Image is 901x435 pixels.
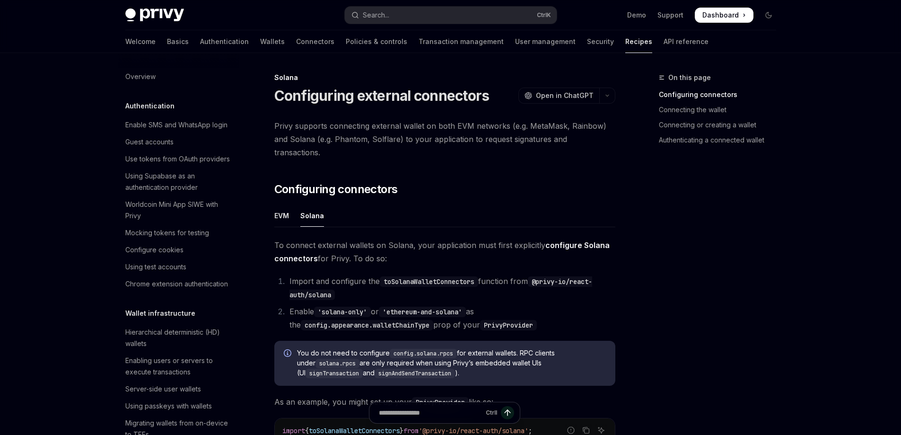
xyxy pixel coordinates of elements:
[118,258,239,275] a: Using test accounts
[659,117,784,133] a: Connecting or creating a wallet
[274,239,615,265] span: To connect external wallets on Solana, your application must first explicitly for Privy. To do so:
[480,320,537,330] code: PrivyProvider
[118,168,239,196] a: Using Supabase as an authentication provider
[118,398,239,415] a: Using passkeys with wallets
[515,30,576,53] a: User management
[301,320,433,330] code: config.appearance.walletChainType
[284,349,293,359] svg: Info
[536,91,594,100] span: Open in ChatGPT
[125,355,233,378] div: Enabling users or servers to execute transactions
[118,151,239,168] a: Use tokens from OAuth providers
[379,307,466,317] code: 'ethereum-and-solana'
[118,68,239,85] a: Overview
[702,10,739,20] span: Dashboard
[587,30,614,53] a: Security
[659,102,784,117] a: Connecting the wallet
[375,369,455,378] code: signAndSendTransaction
[274,204,289,227] div: EVM
[380,276,478,287] code: toSolanaWalletConnectors
[125,400,212,412] div: Using passkeys with wallets
[297,348,606,378] span: You do not need to configure for external wallets. RPC clients under are only required when using...
[363,9,389,21] div: Search...
[379,402,482,423] input: Ask a question...
[118,241,239,258] a: Configure cookies
[125,227,209,239] div: Mocking tokens for testing
[118,352,239,381] a: Enabling users or servers to execute transactions
[118,196,239,224] a: Worldcoin Mini App SIWE with Privy
[287,275,615,301] li: Import and configure the function from
[625,30,652,53] a: Recipes
[761,8,776,23] button: Toggle dark mode
[668,72,711,83] span: On this page
[501,406,514,419] button: Send message
[537,11,551,19] span: Ctrl K
[306,369,363,378] code: signTransaction
[287,305,615,331] li: Enable or as the prop of your
[125,119,227,131] div: Enable SMS and WhatsApp login
[125,30,156,53] a: Welcome
[125,199,233,222] div: Worldcoin Mini App SIWE with Privy
[346,30,407,53] a: Policies & controls
[274,87,490,104] h1: Configuring external connectors
[274,119,615,159] span: Privy supports connecting external wallet on both EVM networks (e.g. MetaMask, Rainbow) and Solan...
[300,204,324,227] div: Solana
[125,100,175,112] h5: Authentication
[314,307,371,317] code: 'solana-only'
[125,244,184,256] div: Configure cookies
[125,383,201,395] div: Server-side user wallets
[118,116,239,133] a: Enable SMS and WhatsApp login
[664,30,709,53] a: API reference
[125,278,228,290] div: Chrome extension authentication
[118,381,239,398] a: Server-side user wallets
[390,349,457,358] code: config.solana.rpcs
[125,308,195,319] h5: Wallet infrastructure
[659,87,784,102] a: Configuring connectors
[125,170,233,193] div: Using Supabase as an authentication provider
[125,9,184,22] img: dark logo
[657,10,683,20] a: Support
[518,88,599,104] button: Open in ChatGPT
[695,8,753,23] a: Dashboard
[419,30,504,53] a: Transaction management
[274,73,615,82] div: Solana
[315,359,359,368] code: solana.rpcs
[412,397,469,408] code: PrivyProvider
[118,133,239,151] a: Guest accounts
[200,30,249,53] a: Authentication
[345,7,557,24] button: Open search
[296,30,334,53] a: Connectors
[627,10,646,20] a: Demo
[125,261,186,273] div: Using test accounts
[118,324,239,352] a: Hierarchical deterministic (HD) wallets
[274,395,615,408] span: As an example, you might set up your like so:
[125,71,156,82] div: Overview
[274,182,398,197] span: Configuring connectors
[659,133,784,148] a: Authenticating a connected wallet
[125,153,230,165] div: Use tokens from OAuth providers
[260,30,285,53] a: Wallets
[118,275,239,293] a: Chrome extension authentication
[118,224,239,241] a: Mocking tokens for testing
[125,136,174,148] div: Guest accounts
[125,327,233,349] div: Hierarchical deterministic (HD) wallets
[167,30,189,53] a: Basics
